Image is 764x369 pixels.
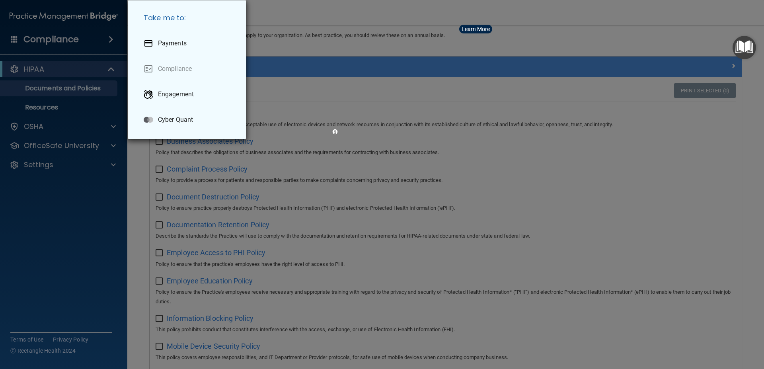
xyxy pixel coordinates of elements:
h5: Take me to: [137,7,240,29]
a: Engagement [137,83,240,105]
a: Payments [137,32,240,55]
a: Compliance [137,58,240,80]
p: Engagement [158,90,194,98]
p: Payments [158,39,187,47]
a: Cyber Quant [137,109,240,131]
div: Learn More [462,26,490,32]
button: Open Resource Center [733,36,756,59]
p: Cyber Quant [158,116,193,124]
button: Learn More [459,25,492,33]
